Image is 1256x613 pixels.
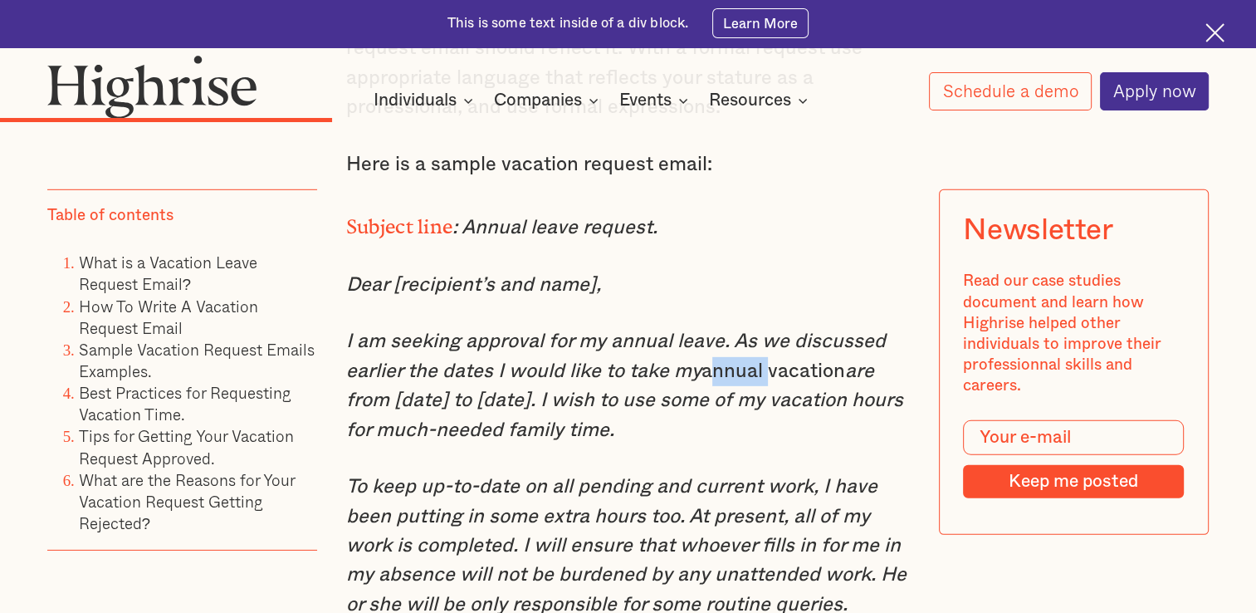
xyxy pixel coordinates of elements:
[964,213,1113,247] div: Newsletter
[494,91,582,110] div: Companies
[79,467,295,534] a: What are the Reasons for Your Vacation Request Getting Rejected?
[79,424,294,469] a: Tips for Getting Your Vacation Request Approved.
[79,380,291,426] a: Best Practices for Requesting Vacation Time.
[709,91,791,110] div: Resources
[929,72,1092,110] a: Schedule a demo
[1100,72,1210,110] a: Apply now
[964,419,1185,455] input: Your e-mail
[619,91,672,110] div: Events
[452,218,657,238] em: : Annual leave request.
[346,331,886,380] em: I am seeking approval for my annual leave. As we discussed earlier the dates I would like to take my
[47,205,173,226] div: Table of contents
[1205,23,1224,42] img: Cross icon
[79,293,258,339] a: How To Write A Vacation Request Email
[346,327,911,445] p: annual vacation
[494,91,604,110] div: Companies
[964,464,1185,498] input: Keep me posted
[374,91,457,110] div: Individuals
[619,91,693,110] div: Events
[346,361,903,440] em: are from [date] to [date]. I wish to use some of my vacation hours for much-needed family time.
[709,91,813,110] div: Resources
[712,8,809,38] a: Learn More
[79,250,257,296] a: What is a Vacation Leave Request Email?
[346,275,601,295] em: Dear [recipient’s and name],
[346,150,911,179] p: Here is a sample vacation request email:
[374,91,478,110] div: Individuals
[346,215,453,228] strong: Subject line
[47,55,257,118] img: Highrise logo
[964,271,1185,396] div: Read our case studies document and learn how Highrise helped other individuals to improve their p...
[964,419,1185,498] form: Modal Form
[79,336,315,382] a: Sample Vacation Request Emails Examples.
[447,14,689,33] div: This is some text inside of a div block.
